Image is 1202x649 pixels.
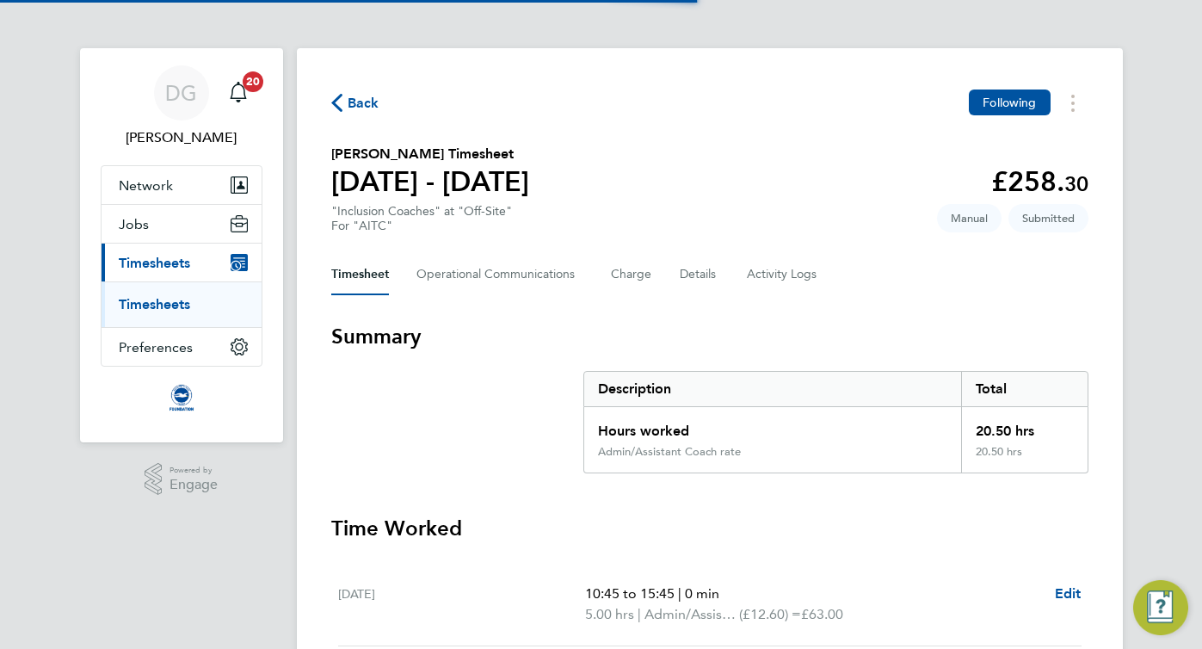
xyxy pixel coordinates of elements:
[80,48,283,442] nav: Main navigation
[331,323,1088,350] h3: Summary
[416,254,583,295] button: Operational Communications
[1008,204,1088,232] span: This timesheet is Submitted.
[685,585,719,602] span: 0 min
[961,407,1087,445] div: 20.50 hrs
[969,90,1050,115] button: Following
[611,254,652,295] button: Charge
[221,65,256,121] a: 20
[598,445,741,459] div: Admin/Assistant Coach rate
[1064,171,1088,196] span: 30
[584,372,962,406] div: Description
[1057,90,1088,116] button: Timesheets Menu
[331,515,1088,542] h3: Time Worked
[101,65,262,148] a: DG[PERSON_NAME]
[680,254,719,295] button: Details
[119,177,173,194] span: Network
[145,463,218,496] a: Powered byEngage
[102,244,262,281] button: Timesheets
[644,604,739,625] span: Admin/Assistant Coach rate
[243,71,263,92] span: 20
[168,384,195,411] img: albioninthecommunity-logo-retina.png
[101,384,262,411] a: Go to home page
[331,164,529,199] h1: [DATE] - [DATE]
[584,407,962,445] div: Hours worked
[991,165,1088,198] app-decimal: £258.
[739,606,801,622] span: (£12.60) =
[1133,580,1188,635] button: Engage Resource Center
[101,127,262,148] span: Daniel Garrett
[338,584,586,625] div: [DATE]
[1055,584,1082,604] a: Edit
[348,93,379,114] span: Back
[170,463,218,478] span: Powered by
[583,371,1088,473] div: Summary
[937,204,1002,232] span: This timesheet was manually created.
[801,606,843,622] span: £63.00
[102,205,262,243] button: Jobs
[983,95,1036,110] span: Following
[119,216,149,232] span: Jobs
[170,478,218,492] span: Engage
[331,254,389,295] button: Timesheet
[678,585,681,602] span: |
[331,144,529,164] h2: [PERSON_NAME] Timesheet
[747,254,819,295] button: Activity Logs
[585,585,675,602] span: 10:45 to 15:45
[961,445,1087,473] div: 20.50 hrs
[119,255,190,271] span: Timesheets
[119,339,193,355] span: Preferences
[165,82,197,104] span: DG
[119,296,190,312] a: Timesheets
[102,281,262,327] div: Timesheets
[331,219,512,233] div: For "AITC"
[102,166,262,204] button: Network
[331,204,512,233] div: "Inclusion Coaches" at "Off-Site"
[102,328,262,366] button: Preferences
[585,606,634,622] span: 5.00 hrs
[331,92,379,114] button: Back
[1055,585,1082,602] span: Edit
[961,372,1087,406] div: Total
[638,606,641,622] span: |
